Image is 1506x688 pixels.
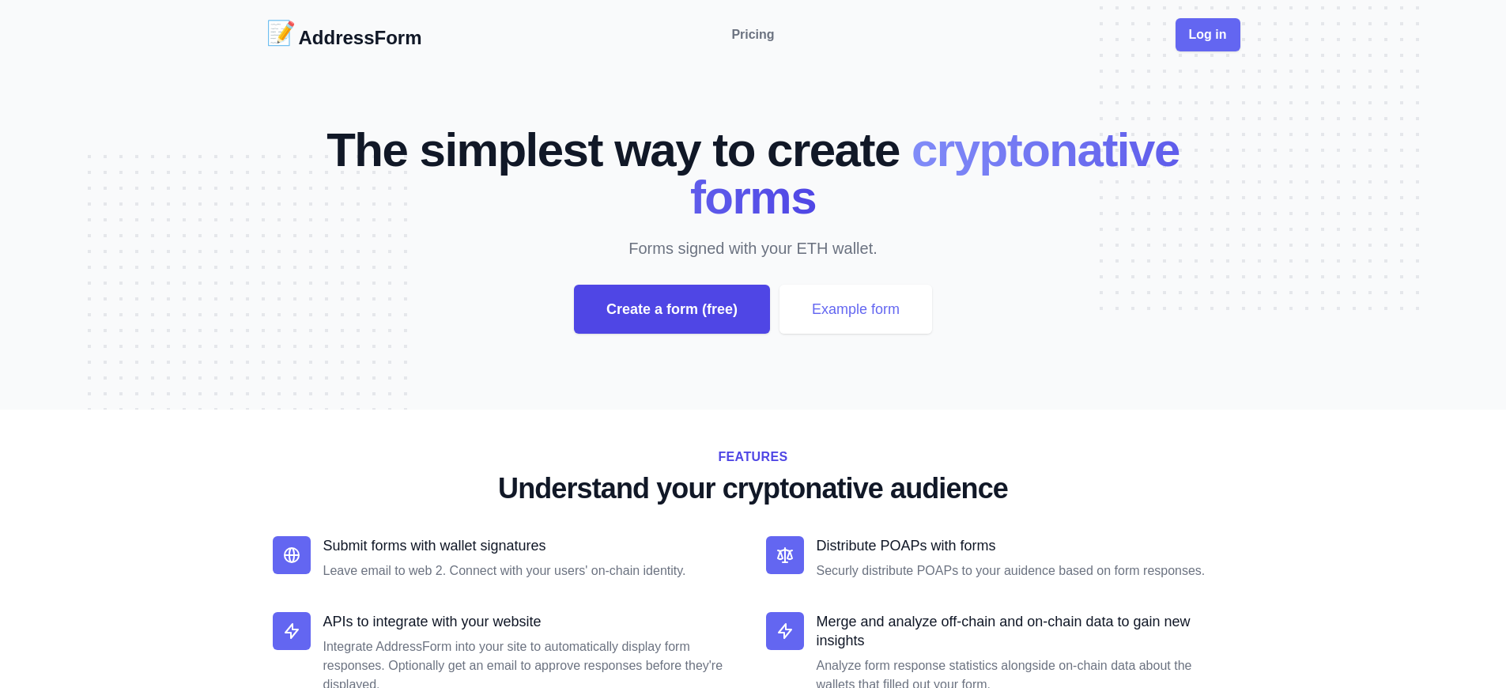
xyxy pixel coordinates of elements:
div: Log in [1176,18,1240,51]
dd: Securly distribute POAPs to your auidence based on form responses. [817,561,1234,580]
p: Distribute POAPs with forms [817,536,1234,555]
nav: Global [266,19,1240,51]
p: Understand your cryptonative audience [273,473,1234,505]
a: Pricing [731,25,774,44]
span: cryptonative forms [690,123,1180,224]
dd: Leave email to web 2. Connect with your users' on-chain identity. [323,561,741,580]
span: The simplest way to create [326,123,900,176]
div: Create a form (free) [574,285,770,334]
h2: Features [273,448,1234,467]
div: 📝 [266,19,296,51]
div: Example form [779,285,932,334]
p: Submit forms with wallet signatures [323,536,741,555]
h2: AddressForm [299,25,422,51]
p: Forms signed with your ETH wallet. [349,237,1158,259]
p: Merge and analyze off-chain and on-chain data to gain new insights [817,612,1234,650]
p: APIs to integrate with your website [323,612,741,631]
